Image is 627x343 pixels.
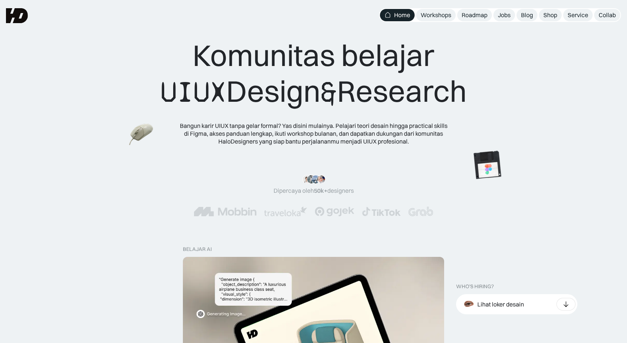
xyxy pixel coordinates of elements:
[563,9,593,21] a: Service
[594,9,620,21] a: Collab
[160,74,226,110] span: UIUX
[416,9,456,21] a: Workshops
[179,122,448,145] div: Bangun karir UIUX tanpa gelar formal? Yas disini mulainya. Pelajari teori desain hingga practical...
[457,9,492,21] a: Roadmap
[421,11,451,19] div: Workshops
[498,11,511,19] div: Jobs
[599,11,616,19] div: Collab
[539,9,562,21] a: Shop
[314,187,327,194] span: 50k+
[183,246,212,252] div: belajar ai
[543,11,557,19] div: Shop
[394,11,410,19] div: Home
[462,11,487,19] div: Roadmap
[321,74,337,110] span: &
[517,9,537,21] a: Blog
[493,9,515,21] a: Jobs
[274,187,354,195] div: Dipercaya oleh designers
[521,11,533,19] div: Blog
[160,37,467,110] div: Komunitas belajar Design Research
[568,11,588,19] div: Service
[477,300,524,308] div: Lihat loker desain
[380,9,415,21] a: Home
[456,283,494,290] div: WHO’S HIRING?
